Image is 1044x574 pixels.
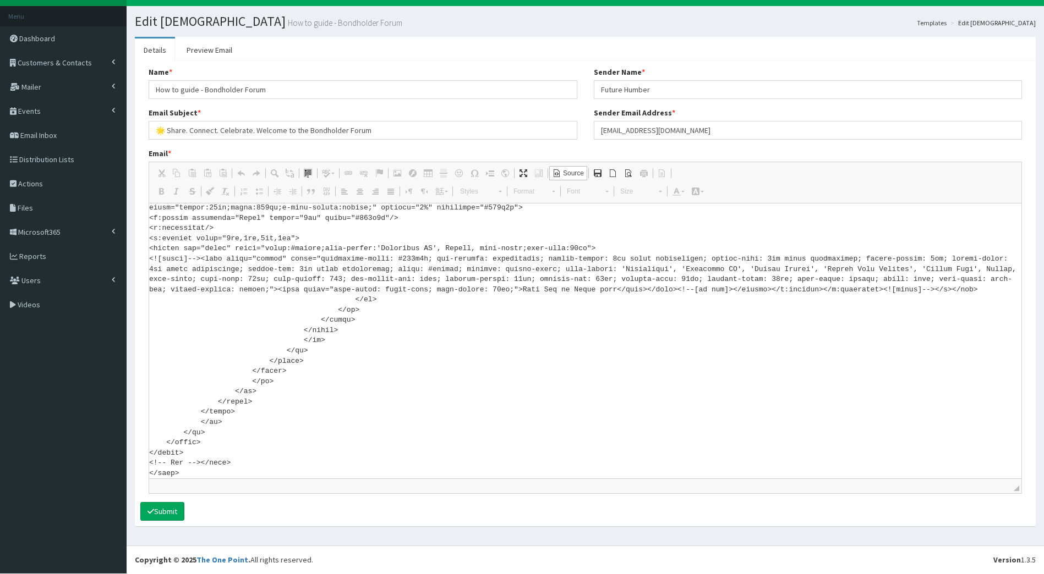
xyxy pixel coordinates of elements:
a: Image [390,166,405,180]
a: Templates [654,166,670,180]
a: Insert Special Character [467,166,482,180]
a: Bold (Ctrl+B) [154,184,169,198]
a: Remove Format [218,184,233,198]
a: Copy Formatting (Ctrl+Shift+C) [203,184,218,198]
a: Templates [917,18,947,27]
span: Actions [18,179,43,189]
a: Insert Horizontal Line [436,166,451,180]
div: 1.3.5 [993,554,1036,565]
li: Edit [DEMOGRAPHIC_DATA] [948,18,1036,27]
label: Sender Name [594,67,645,78]
span: Styles [455,184,493,198]
label: Sender Email Address [594,107,675,118]
a: Format [507,184,561,199]
span: Format [508,184,546,198]
button: Submit [140,502,184,521]
a: Cut (Ctrl+X) [154,166,169,180]
a: Set language [432,184,451,198]
a: Increase Indent [285,184,300,198]
a: Link (Ctrl+L) [341,166,356,180]
a: Redo (Ctrl+Y) [249,166,264,180]
a: Insert/Remove Numbered List [236,184,252,198]
span: Users [21,275,41,285]
a: Show Blocks [531,166,546,180]
a: Spell Checker [319,166,338,180]
b: Version [993,555,1021,565]
a: Strikethrough [184,184,200,198]
span: Font [561,184,600,198]
a: Save [590,166,605,180]
a: Insert/Remove Bulleted List [252,184,267,198]
a: Paste as plain text (Ctrl+Shift+V) [200,166,215,180]
a: Insert Page Break for Printing [482,166,498,180]
h1: Edit [DEMOGRAPHIC_DATA] [135,14,1036,29]
a: Create Div Container [319,184,334,198]
small: How to guide - Bondholder Forum [286,19,402,27]
a: Align Right [368,184,383,198]
span: Dashboard [19,34,55,43]
a: Replace [282,166,298,180]
strong: Copyright © 2025 . [135,555,250,565]
a: Font [561,184,614,199]
a: Find [267,166,282,180]
a: Decrease Indent [270,184,285,198]
a: Details [135,38,175,62]
a: Styles [454,184,507,199]
a: Paste from Word [215,166,231,180]
a: Maximize [516,166,531,180]
span: Customers & Contacts [18,58,92,68]
a: Flash [405,166,420,180]
a: Undo (Ctrl+Z) [233,166,249,180]
span: Distribution Lists [19,154,74,164]
a: Print [636,166,652,180]
span: Microsoft365 [18,227,61,237]
a: Text Color [669,184,688,198]
span: Resize [1014,485,1019,491]
a: Background Color [688,184,707,198]
a: Italic (Ctrl+I) [169,184,184,198]
label: Email Subject [149,107,201,118]
label: Name [149,67,172,78]
span: Email Inbox [20,130,57,140]
a: Unlink [356,166,371,180]
a: Table [420,166,436,180]
a: Text direction from left to right [401,184,417,198]
span: Reports [19,251,46,261]
a: Align Left [337,184,352,198]
span: Size [615,184,653,198]
a: Anchor [371,166,387,180]
span: Files [18,203,33,213]
span: Mailer [21,82,41,92]
a: Text direction from right to left [417,184,432,198]
label: Email [149,148,171,159]
a: Block Quote [303,184,319,198]
a: Source [549,166,587,180]
span: Videos [18,300,40,310]
span: Source [561,169,584,178]
a: Size [614,184,668,199]
span: Events [18,106,41,116]
a: Copy (Ctrl+C) [169,166,184,180]
a: Preview [621,166,636,180]
footer: All rights reserved. [127,545,1044,573]
a: The One Point [196,555,248,565]
a: Smiley [451,166,467,180]
a: Preview Email [178,38,241,62]
textarea: Rich Text Editor, email_body [149,203,1021,478]
a: IFrame [498,166,513,180]
a: Select All [300,166,316,180]
a: Paste (Ctrl+V) [184,166,200,180]
a: Center [352,184,368,198]
a: Justify [383,184,398,198]
a: New Page [605,166,621,180]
